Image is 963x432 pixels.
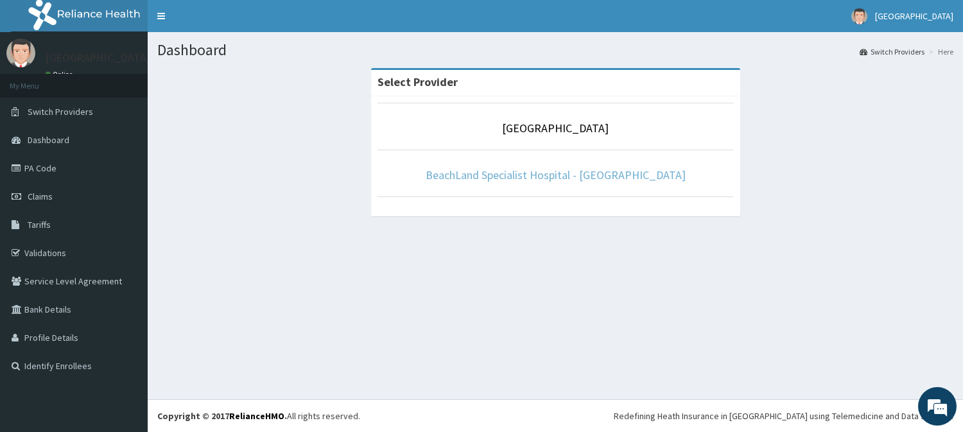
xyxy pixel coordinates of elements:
strong: Select Provider [377,74,458,89]
a: RelianceHMO [229,410,284,422]
span: [GEOGRAPHIC_DATA] [875,10,953,22]
img: User Image [6,39,35,67]
span: Tariffs [28,219,51,230]
p: [GEOGRAPHIC_DATA] [45,52,151,64]
span: Claims [28,191,53,202]
div: Redefining Heath Insurance in [GEOGRAPHIC_DATA] using Telemedicine and Data Science! [614,410,953,422]
a: BeachLand Specialist Hospital - [GEOGRAPHIC_DATA] [426,168,686,182]
a: [GEOGRAPHIC_DATA] [502,121,609,135]
img: User Image [851,8,867,24]
footer: All rights reserved. [148,399,963,432]
a: Online [45,70,76,79]
li: Here [926,46,953,57]
span: Dashboard [28,134,69,146]
a: Switch Providers [860,46,924,57]
span: Switch Providers [28,106,93,117]
h1: Dashboard [157,42,953,58]
strong: Copyright © 2017 . [157,410,287,422]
